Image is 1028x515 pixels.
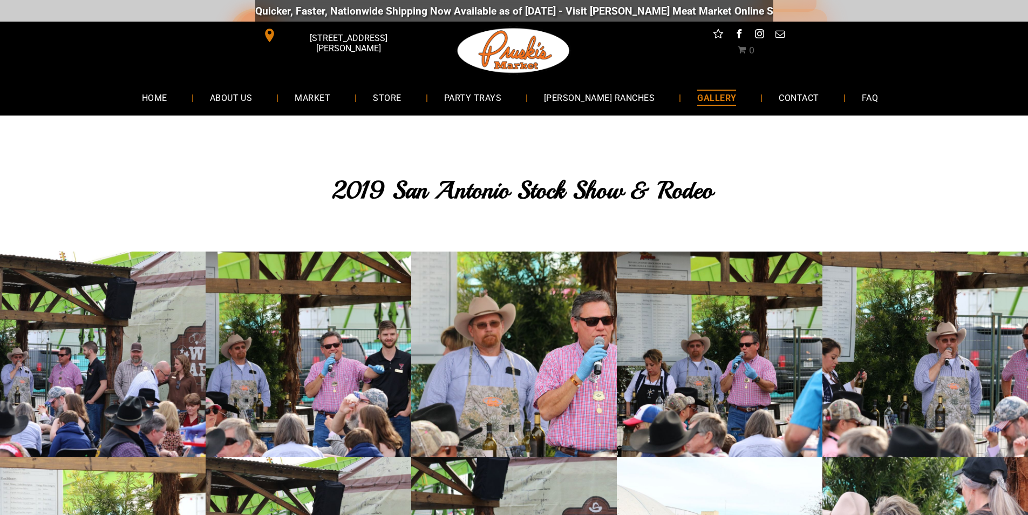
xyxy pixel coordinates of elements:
[455,22,572,80] img: Pruski-s+Market+HQ+Logo2-1920w.png
[681,83,752,112] a: GALLERY
[711,27,725,44] a: Social network
[126,83,183,112] a: HOME
[332,175,713,206] span: 2019 San Antonio Stock Show & Rodeo
[749,45,754,56] span: 0
[732,27,746,44] a: facebook
[194,83,269,112] a: ABOUT US
[773,27,787,44] a: email
[357,83,417,112] a: STORE
[846,83,894,112] a: FAQ
[278,28,418,59] span: [STREET_ADDRESS][PERSON_NAME]
[752,27,766,44] a: instagram
[528,83,671,112] a: [PERSON_NAME] RANCHES
[428,83,518,112] a: PARTY TRAYS
[278,83,346,112] a: MARKET
[763,83,835,112] a: CONTACT
[255,27,420,44] a: [STREET_ADDRESS][PERSON_NAME]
